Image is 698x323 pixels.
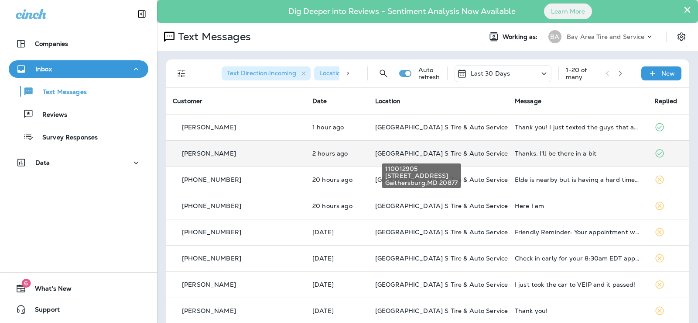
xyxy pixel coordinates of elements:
[9,60,148,78] button: Inbox
[661,70,675,77] p: New
[182,229,241,236] p: [PHONE_NUMBER]
[182,150,236,157] p: [PERSON_NAME]
[35,159,50,166] p: Data
[544,3,592,19] button: Learn More
[375,65,392,82] button: Search Messages
[375,149,508,157] span: [GEOGRAPHIC_DATA] S Tire & Auto Service
[515,176,640,183] div: Elde is nearby but is having a hard time finding your address. Try calling or texting them at +18...
[312,229,361,236] p: Sep 26, 2025 07:31 AM
[375,228,508,236] span: [GEOGRAPHIC_DATA] S Tire & Auto Service
[385,172,458,179] span: [STREET_ADDRESS]
[35,40,68,47] p: Companies
[515,255,640,262] div: Check in early for your 8:30am EDT appt on 9/26 with Dr. Willie-Carnegie at Capital Cardiology: h...
[375,307,508,315] span: [GEOGRAPHIC_DATA] S Tire & Auto Service
[503,33,540,41] span: Working as:
[515,150,640,157] div: Thanks. I'll be there in a bit
[9,35,148,52] button: Companies
[654,97,677,105] span: Replied
[683,3,691,17] button: Close
[312,176,361,183] p: Sep 26, 2025 02:13 PM
[182,281,236,288] p: [PERSON_NAME]
[9,105,148,123] button: Reviews
[312,255,361,262] p: Sep 25, 2025 10:14 AM
[9,154,148,171] button: Data
[312,124,361,131] p: Sep 27, 2025 09:13 AM
[385,165,458,172] span: 110012905
[34,88,87,97] p: Text Messages
[34,134,98,142] p: Survey Responses
[566,66,599,80] div: 1 - 20 of many
[130,5,154,23] button: Collapse Sidebar
[319,69,476,77] span: Location : [GEOGRAPHIC_DATA] S Tire & Auto Service
[35,66,52,73] p: Inbox
[312,97,327,105] span: Date
[312,150,361,157] p: Sep 27, 2025 08:27 AM
[227,69,296,77] span: Text Direction : Incoming
[9,280,148,297] button: 6What's New
[312,307,361,314] p: Sep 24, 2025 12:30 PM
[515,281,640,288] div: I just took the car to VEIP and it passed!
[9,301,148,318] button: Support
[173,65,190,82] button: Filters
[515,97,541,105] span: Message
[174,30,251,43] p: Text Messages
[26,285,72,295] span: What's New
[515,229,640,236] div: Friendly Reminder: Your appointment with Bay Area Tire & Service - Gaithersburg is booked for Sep...
[26,306,60,316] span: Support
[263,10,541,13] p: Dig Deeper into Reviews - Sentiment Analysis Now Available
[375,254,508,262] span: [GEOGRAPHIC_DATA] S Tire & Auto Service
[9,82,148,101] button: Text Messages
[312,202,361,209] p: Sep 26, 2025 02:13 PM
[375,123,508,131] span: [GEOGRAPHIC_DATA] S Tire & Auto Service
[375,176,508,184] span: [GEOGRAPHIC_DATA] S Tire & Auto Service
[182,255,241,262] p: [PHONE_NUMBER]
[515,124,640,131] div: Thank you! I just texted the guys that are in the office, appreciate the heads up!
[34,111,67,119] p: Reviews
[674,29,689,45] button: Settings
[418,66,440,80] p: Auto refresh
[21,279,31,288] span: 6
[375,281,508,288] span: [GEOGRAPHIC_DATA] S Tire & Auto Service
[515,307,640,314] div: Thank you!
[471,70,510,77] p: Last 30 Days
[182,176,241,183] p: [PHONE_NUMBER]
[182,124,236,131] p: [PERSON_NAME]
[222,66,311,80] div: Text Direction:Incoming
[312,281,361,288] p: Sep 25, 2025 08:59 AM
[567,33,645,40] p: Bay Area Tire and Service
[182,202,241,209] p: [PHONE_NUMBER]
[182,307,236,314] p: [PERSON_NAME]
[9,128,148,146] button: Survey Responses
[548,30,561,43] div: BA
[173,97,202,105] span: Customer
[515,202,640,209] div: Here I am
[385,179,458,186] span: Gaithersburg , MD 20877
[375,97,400,105] span: Location
[314,66,471,80] div: Location:[GEOGRAPHIC_DATA] S Tire & Auto Service
[375,202,508,210] span: [GEOGRAPHIC_DATA] S Tire & Auto Service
